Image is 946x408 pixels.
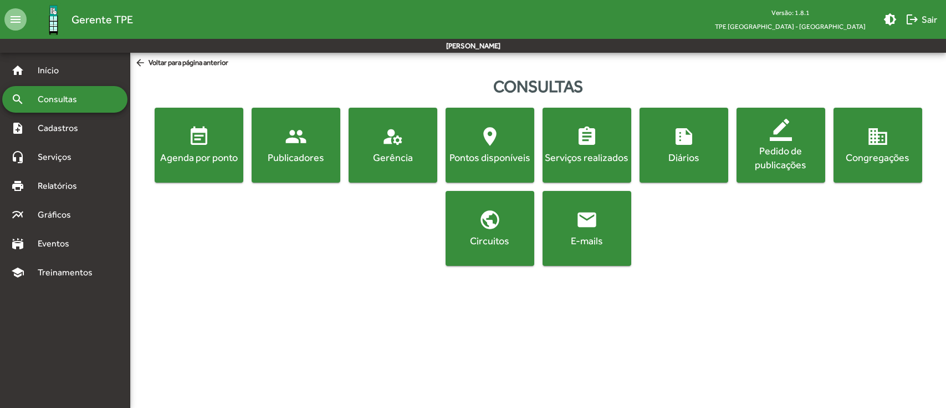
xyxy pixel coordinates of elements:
[31,64,75,77] span: Início
[706,6,875,19] div: Versão: 1.8.1
[31,179,91,193] span: Relatórios
[867,125,889,148] mat-icon: domain
[382,125,404,148] mat-icon: manage_accounts
[188,125,210,148] mat-icon: event_note
[351,150,435,164] div: Gerência
[833,108,922,183] button: Congregações
[135,57,228,69] span: Voltar para página anterior
[545,234,629,248] div: E-mails
[901,9,942,29] button: Sair
[11,150,24,164] mat-icon: headset_mic
[906,13,919,26] mat-icon: logout
[285,125,307,148] mat-icon: people
[883,13,897,26] mat-icon: brightness_medium
[11,93,24,106] mat-icon: search
[11,122,24,135] mat-icon: note_add
[673,125,695,148] mat-icon: summarize
[35,2,71,38] img: Logo
[770,119,792,141] mat-icon: border_color
[71,11,133,28] span: Gerente TPE
[642,150,726,164] div: Diários
[545,150,629,164] div: Serviços realizados
[576,209,598,231] mat-icon: email
[130,74,946,99] div: Consultas
[252,108,340,183] button: Publicadores
[906,9,937,29] span: Sair
[640,108,728,183] button: Diários
[446,108,534,183] button: Pontos disponíveis
[31,266,106,279] span: Treinamentos
[4,8,27,31] mat-icon: menu
[739,144,823,172] div: Pedido de publicações
[31,122,93,135] span: Cadastros
[11,64,24,77] mat-icon: home
[254,150,338,164] div: Publicadores
[836,150,920,164] div: Congregações
[31,237,84,250] span: Eventos
[446,191,534,266] button: Circuitos
[349,108,437,183] button: Gerência
[543,191,631,266] button: E-mails
[157,150,241,164] div: Agenda por ponto
[155,108,243,183] button: Agenda por ponto
[479,125,501,148] mat-icon: location_on
[448,234,532,248] div: Circuitos
[479,209,501,231] mat-icon: public
[11,179,24,193] mat-icon: print
[31,93,91,106] span: Consultas
[11,208,24,221] mat-icon: multiline_chart
[737,108,825,183] button: Pedido de publicações
[31,208,86,221] span: Gráficos
[11,237,24,250] mat-icon: stadium
[11,266,24,279] mat-icon: school
[31,150,86,164] span: Serviços
[448,150,532,164] div: Pontos disponíveis
[27,2,133,38] a: Gerente TPE
[543,108,631,183] button: Serviços realizados
[135,57,149,69] mat-icon: arrow_back
[576,125,598,148] mat-icon: assignment
[706,19,875,33] span: TPE [GEOGRAPHIC_DATA] - [GEOGRAPHIC_DATA]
